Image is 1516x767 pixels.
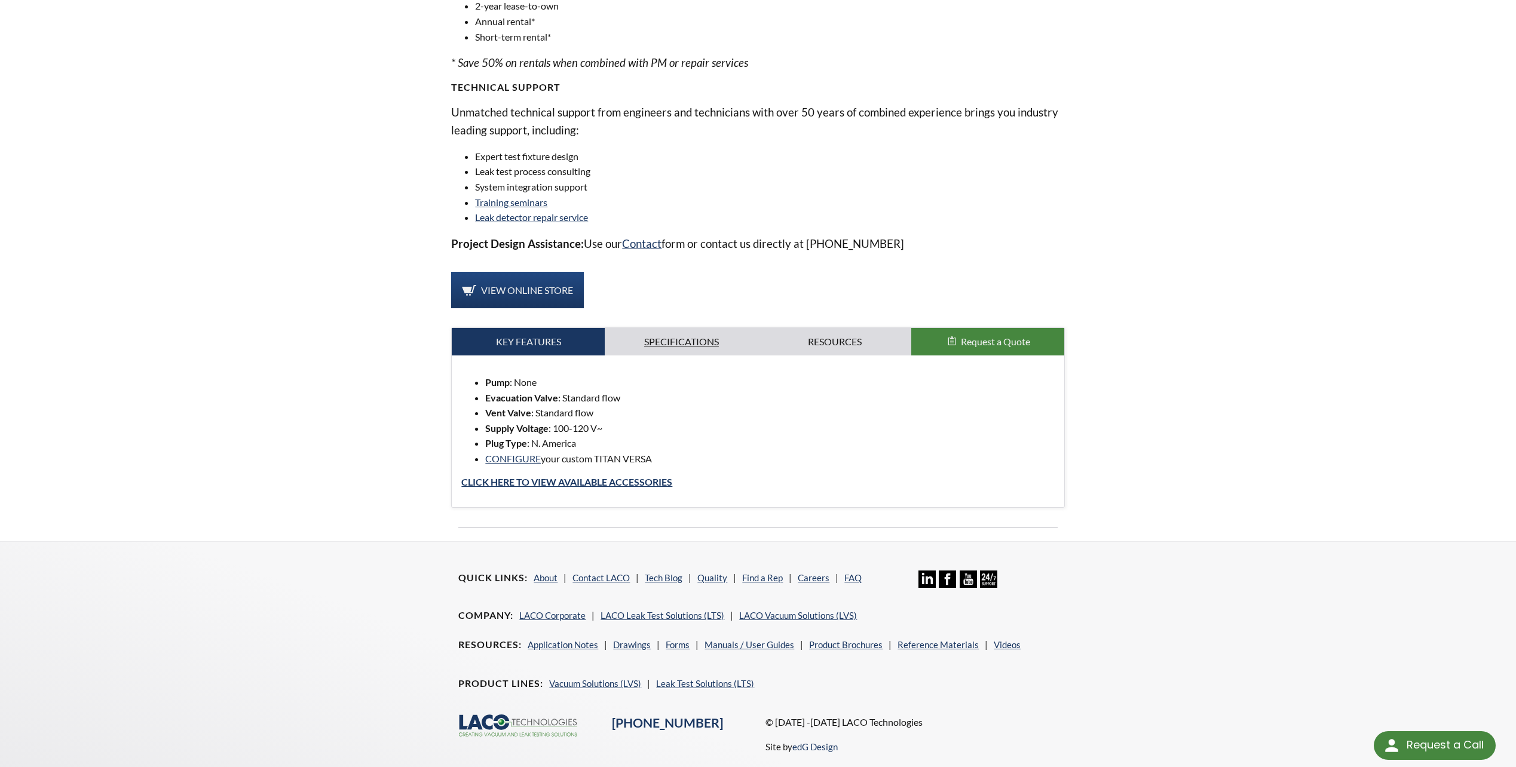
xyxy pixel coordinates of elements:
[622,237,661,250] a: Contact
[485,435,1054,451] li: : N. America
[485,376,510,388] strong: Pump
[475,211,588,223] a: Leak detector repair service
[485,390,1054,406] li: : Standard flow
[485,407,531,418] strong: Vent Valve
[451,103,1064,139] p: Unmatched technical support from engineers and technicians with over 50 years of combined experie...
[485,405,1054,421] li: : Standard flow
[485,451,1054,467] li: your custom TITAN VERSA
[601,610,724,621] a: LACO Leak Test Solutions (LTS)
[485,375,1054,390] li: : None
[666,639,690,650] a: Forms
[980,579,997,590] a: 24/7 Support
[980,570,997,588] img: 24/7 Support Icon
[798,572,829,583] a: Careers
[485,421,1054,436] li: : 100-120 V~
[758,328,911,355] a: Resources
[458,572,528,584] h4: Quick Links
[528,639,598,650] a: Application Notes
[475,14,1064,29] li: Annual rental*
[656,678,754,689] a: Leak Test Solutions (LTS)
[458,677,543,690] h4: Product Lines
[898,639,979,650] a: Reference Materials
[792,741,838,752] a: edG Design
[451,237,584,250] strong: Project Design Assistance:
[612,715,723,731] a: [PHONE_NUMBER]
[451,81,1064,94] h4: TECHNICAL SUPPORT
[844,572,862,583] a: FAQ
[519,610,586,621] a: LACO Corporate
[451,235,1064,253] p: Use our form or contact us directly at [PHONE_NUMBER]
[572,572,630,583] a: Contact LACO
[452,328,605,355] a: Key Features
[458,639,522,651] h4: Resources
[705,639,794,650] a: Manuals / User Guides
[645,572,682,583] a: Tech Blog
[605,328,758,355] a: Specifications
[613,639,651,650] a: Drawings
[475,179,1064,195] li: System integration support
[911,328,1064,355] button: Request a Quote
[742,572,783,583] a: Find a Rep
[451,56,748,69] em: * Save 50% on rentals when combined with PM or repair services
[481,284,573,296] span: View Online Store
[485,453,541,464] a: CONFIGURE
[475,197,547,208] a: Training seminars
[809,639,883,650] a: Product Brochures
[1407,731,1484,759] div: Request a Call
[461,476,672,487] a: Click Here to view Available accessories
[765,714,1058,730] p: © [DATE] -[DATE] LACO Technologies
[961,336,1030,347] span: Request a Quote
[475,164,1064,179] li: Leak test process consulting
[697,572,727,583] a: Quality
[549,678,641,689] a: Vacuum Solutions (LVS)
[485,422,549,434] strong: Supply Voltage
[1382,736,1401,755] img: round button
[534,572,558,583] a: About
[1374,731,1496,760] div: Request a Call
[475,29,1064,45] li: Short-term rental*
[485,392,558,403] strong: Evacuation Valve
[451,272,584,309] a: View Online Store
[485,437,527,449] strong: Plug Type
[739,610,857,621] a: LACO Vacuum Solutions (LVS)
[475,149,1064,164] li: Expert test fixture design
[458,609,513,622] h4: Company
[765,740,838,754] p: Site by
[994,639,1021,650] a: Videos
